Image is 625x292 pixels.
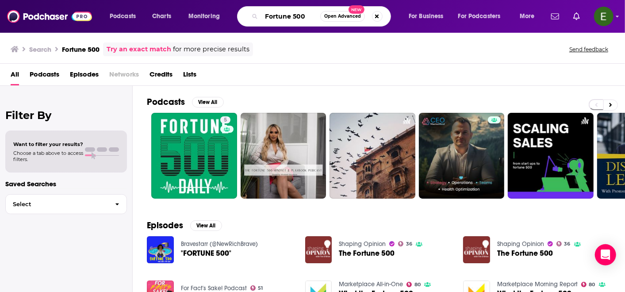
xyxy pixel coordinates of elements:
img: User Profile [594,7,613,26]
a: 36 [398,241,412,246]
button: Show profile menu [594,7,613,26]
span: Logged in as Emily.Kaplan [594,7,613,26]
span: Want to filter your results? [13,141,83,147]
a: Episodes [70,67,99,85]
a: Show notifications dropdown [548,9,563,24]
a: Bravestarr (@NewRichBrave) [181,240,258,248]
span: Podcasts [110,10,136,23]
span: 80 [589,283,595,287]
img: Podchaser - Follow, Share and Rate Podcasts [7,8,92,25]
button: open menu [182,9,231,23]
img: The Fortune 500 [463,236,490,263]
span: More [520,10,535,23]
a: Marketplace Morning Report [497,280,578,288]
span: 5 [224,116,227,125]
h3: Search [29,45,51,54]
span: Networks [109,67,139,85]
span: New [349,5,364,14]
span: Open Advanced [324,14,361,19]
button: Select [5,194,127,214]
span: Select [6,201,108,207]
h2: Podcasts [147,96,185,108]
span: 51 [258,286,263,290]
span: Monitoring [188,10,220,23]
a: The Fortune 500 [497,250,553,257]
a: All [11,67,19,85]
input: Search podcasts, credits, & more... [261,9,320,23]
a: Lists [183,67,196,85]
a: 36 [556,241,571,246]
a: Shaping Opinion [497,240,544,248]
a: 80 [581,282,595,287]
span: Charts [152,10,171,23]
button: open menu [452,9,514,23]
a: PodcastsView All [147,96,224,108]
a: Podcasts [30,67,59,85]
h2: Episodes [147,220,183,231]
span: 36 [406,242,412,246]
a: 80 [406,282,421,287]
button: open menu [104,9,147,23]
span: 36 [564,242,571,246]
a: Credits [150,67,173,85]
span: Choose a tab above to access filters. [13,150,83,162]
a: 51 [250,285,263,291]
span: For Podcasters [458,10,501,23]
a: Shaping Opinion [339,240,386,248]
span: for more precise results [173,44,249,54]
a: Try an exact match [107,44,171,54]
a: 5 [151,113,237,199]
button: Send feedback [567,46,611,53]
a: Marketplace All-in-One [339,280,403,288]
a: Show notifications dropdown [570,9,583,24]
a: The Fortune 500 [339,250,395,257]
button: open menu [514,9,546,23]
a: Charts [146,9,176,23]
h3: Fortune 500 [62,45,100,54]
a: 5 [220,116,230,123]
button: View All [192,97,224,108]
a: For Fact's Sake! Podcast [181,284,247,292]
div: Search podcasts, credits, & more... [245,6,399,27]
span: 80 [414,283,421,287]
img: "FORTUNE 500" [147,236,174,263]
span: For Business [409,10,444,23]
button: View All [190,220,222,231]
h2: Filter By [5,109,127,122]
img: The Fortune 500 [305,236,332,263]
button: open menu [403,9,455,23]
a: "FORTUNE 500" [181,250,231,257]
button: Open AdvancedNew [320,11,365,22]
p: Saved Searches [5,180,127,188]
a: EpisodesView All [147,220,222,231]
div: Open Intercom Messenger [595,244,616,265]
